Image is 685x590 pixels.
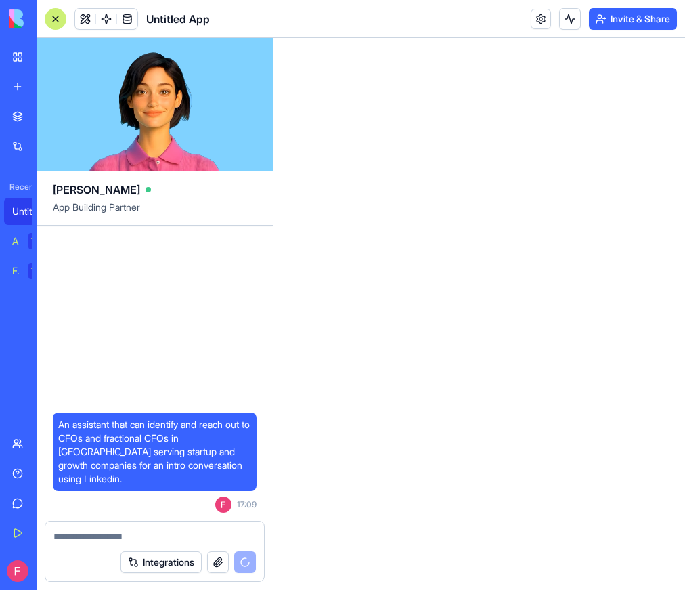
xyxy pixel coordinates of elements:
img: ACg8ocKNS4QY07JkvMCza2JxXRK_vKlEX2V_wlUk6FdA_S0ONm1xSg=s96-c [7,560,28,582]
img: ACg8ocKNS4QY07JkvMCza2JxXRK_vKlEX2V_wlUk6FdA_S0ONm1xSg=s96-c [215,497,231,513]
a: Untitled App [4,198,58,225]
span: Untitled App [146,11,210,27]
div: TRY [28,233,50,249]
div: TRY [28,263,50,279]
span: Recent [4,182,32,192]
span: An assistant that can identify and reach out to CFOs and fractional CFOs in [GEOGRAPHIC_DATA] ser... [58,418,251,486]
img: logo [9,9,93,28]
div: Feedback Form [12,264,19,278]
a: AI Logo GeneratorTRY [4,228,58,255]
a: Feedback FormTRY [4,257,58,285]
div: AI Logo Generator [12,234,19,248]
button: Invite & Share [589,8,677,30]
button: Integrations [120,551,202,573]
span: App Building Partner [53,201,257,225]
div: Untitled App [12,205,50,218]
span: [PERSON_NAME] [53,182,140,198]
span: 17:09 [237,499,257,510]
